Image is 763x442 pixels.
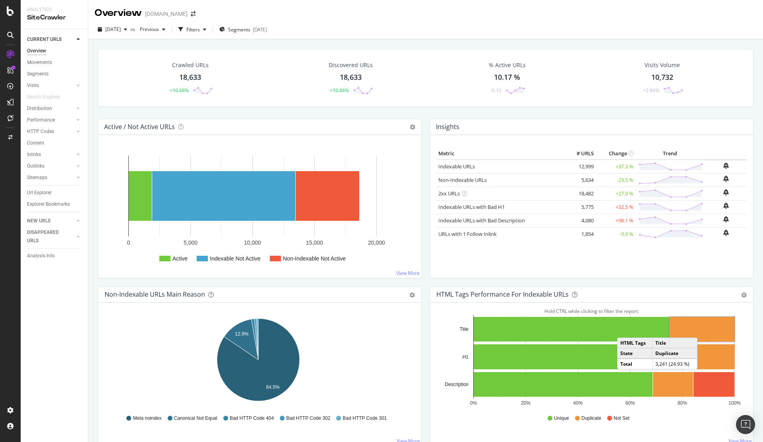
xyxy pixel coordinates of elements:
button: Segments[DATE] [216,23,270,36]
div: -0.12 [490,87,502,94]
div: Movements [27,58,52,67]
i: Options [410,124,415,130]
svg: A chart. [105,148,415,272]
div: Non-Indexable URLs Main Reason [105,290,205,298]
td: Title [653,338,697,348]
a: Performance [27,116,74,124]
button: Previous [137,23,168,36]
text: 0% [470,400,477,406]
th: Change [596,148,635,160]
div: Visits Volume [645,61,680,69]
text: 15,000 [306,239,323,246]
td: 4,080 [564,214,596,227]
td: Total [618,359,653,369]
div: 18,633 [179,72,201,83]
a: Visits [27,81,74,90]
a: 2xx URLs [438,190,460,197]
div: DISAPPEARED URLS [27,228,67,245]
td: 1,854 [564,227,596,241]
div: Content [27,139,44,147]
td: 12,999 [564,160,596,174]
td: State [618,348,653,359]
div: Sitemaps [27,174,47,182]
h4: Insights [436,122,459,132]
div: bell-plus [723,189,729,195]
h4: Active / Not Active URLs [104,122,175,132]
a: Overview [27,47,82,55]
div: +2.86% [643,87,659,94]
text: 100% [728,400,741,406]
td: +27.9 % [596,187,635,200]
span: Unique [554,415,569,422]
span: Meta noindex [133,415,161,422]
span: Bad HTTP Code 301 [343,415,387,422]
text: 20% [521,400,531,406]
a: Analysis Info [27,252,82,260]
text: Non-Indexable Not Active [283,255,346,262]
div: Discovered URLs [329,61,373,69]
a: Outlinks [27,162,74,170]
a: Non-Indexable URLs [438,176,487,183]
a: Content [27,139,82,147]
text: 5,000 [184,239,198,246]
div: 18,633 [340,72,362,83]
text: Active [172,255,188,262]
div: Inlinks [27,151,41,159]
span: Duplicate [581,415,601,422]
div: [DATE] [253,26,267,33]
a: HTTP Codes [27,127,74,136]
div: CURRENT URLS [27,35,62,44]
td: HTML Tags [618,338,653,348]
div: Open Intercom Messenger [736,415,755,434]
svg: A chart. [105,315,412,407]
span: Bad HTTP Code 302 [286,415,330,422]
div: Overview [27,47,46,55]
a: Inlinks [27,151,74,159]
button: Filters [175,23,209,36]
td: +32.5 % [596,200,635,214]
span: Bad HTTP Code 404 [230,415,274,422]
div: Filters [186,26,200,33]
div: Distribution [27,104,52,113]
a: Distribution [27,104,74,113]
text: 0 [127,239,130,246]
div: Analytics [27,6,81,13]
text: Indexable Not Active [210,255,261,262]
div: Url Explorer [27,189,52,197]
div: Search Engines [27,93,60,101]
div: bell-plus [723,162,729,169]
td: 5,634 [564,173,596,187]
a: DISAPPEARED URLS [27,228,74,245]
text: Title [460,326,469,332]
a: Indexable URLs [438,163,475,170]
text: 12.9% [235,331,248,337]
div: HTML Tags Performance for Indexable URLs [436,290,569,298]
a: Movements [27,58,82,67]
a: Url Explorer [27,189,82,197]
span: Canonical Not Equal [174,415,217,422]
th: Metric [436,148,564,160]
a: Sitemaps [27,174,74,182]
span: Segments [228,26,250,33]
th: # URLS [564,148,596,160]
td: 5,775 [564,200,596,214]
div: HTTP Codes [27,127,54,136]
div: 10,732 [651,72,673,83]
td: Duplicate [653,348,697,359]
div: gear [409,292,415,298]
text: Description [445,382,469,387]
td: 18,482 [564,187,596,200]
a: Indexable URLs with Bad Description [438,217,525,224]
div: Visits [27,81,39,90]
svg: A chart. [436,315,744,407]
div: Overview [95,6,142,20]
div: +10.66% [170,87,189,94]
span: Not Set [614,415,629,422]
button: [DATE] [95,23,130,36]
a: View More [396,270,420,276]
div: Analysis Info [27,252,55,260]
span: 2025 Aug. 28th [105,26,121,33]
div: Explorer Bookmarks [27,200,70,208]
